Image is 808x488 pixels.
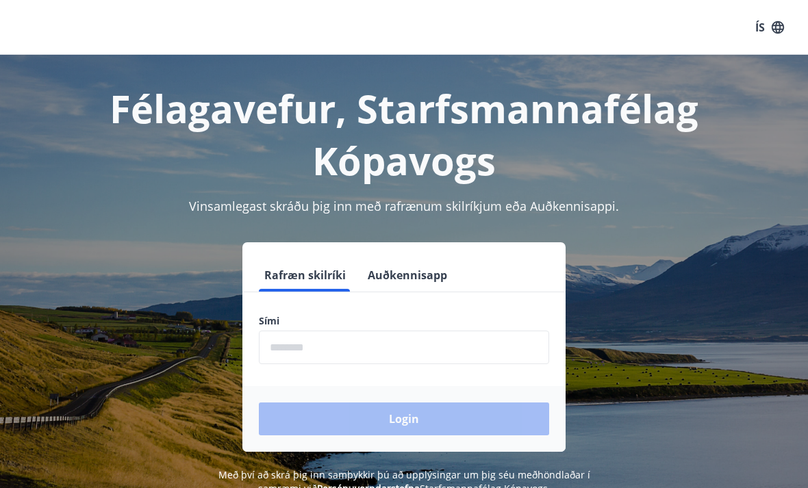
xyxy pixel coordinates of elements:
[362,259,453,292] button: Auðkennisapp
[16,82,792,186] h1: Félagavefur, Starfsmannafélag Kópavogs
[259,314,549,328] label: Sími
[748,15,792,40] button: ÍS
[259,259,351,292] button: Rafræn skilríki
[189,198,619,214] span: Vinsamlegast skráðu þig inn með rafrænum skilríkjum eða Auðkennisappi.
